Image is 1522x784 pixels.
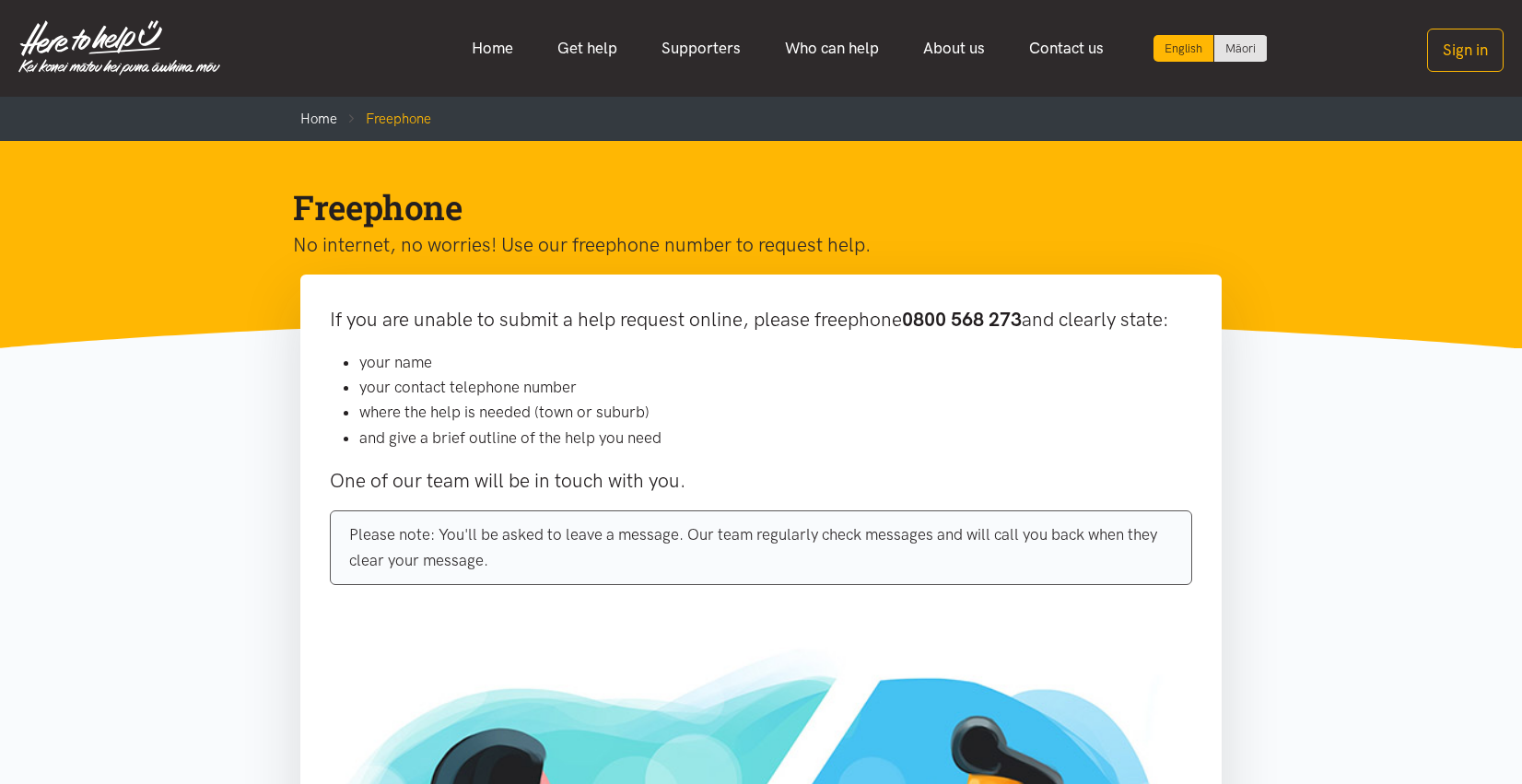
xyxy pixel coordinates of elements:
[359,400,1192,425] li: where the help is needed (town or suburb)
[1153,35,1268,62] div: Language toggle
[1214,35,1267,62] a: Switch to Te Reo Māori
[337,108,431,130] li: Freephone
[18,20,220,76] img: Home
[293,229,1200,261] p: No internet, no worries! Use our freephone number to request help.
[330,304,1192,335] p: If you are unable to submit a help request online, please freephone and clearly state:
[293,185,1200,229] h1: Freephone
[902,308,1022,331] b: 0800 568 273
[1427,29,1504,72] button: Sign in
[901,29,1007,68] a: About us
[763,29,901,68] a: Who can help
[639,29,763,68] a: Supporters
[330,465,1192,497] p: One of our team will be in touch with you.
[359,375,1192,400] li: your contact telephone number
[300,111,337,127] a: Home
[359,426,1192,451] li: and give a brief outline of the help you need
[330,510,1192,584] div: Please note: You'll be asked to leave a message. Our team regularly check messages and will call ...
[1153,35,1214,62] div: Current language
[450,29,535,68] a: Home
[359,350,1192,375] li: your name
[1007,29,1126,68] a: Contact us
[535,29,639,68] a: Get help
